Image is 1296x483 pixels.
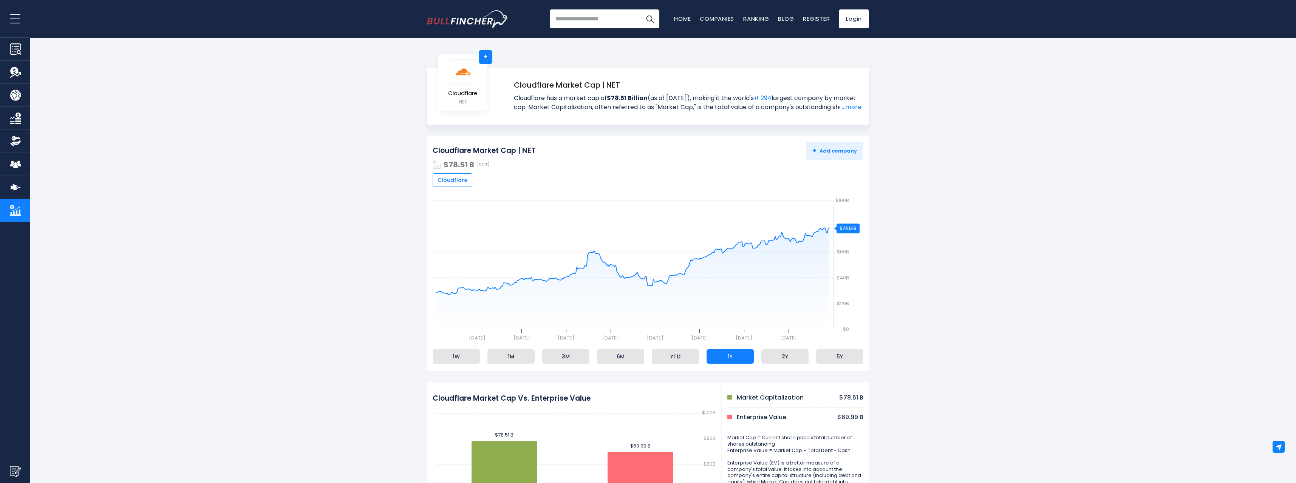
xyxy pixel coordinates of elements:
[700,15,734,23] a: Companies
[450,59,476,85] img: logo
[597,349,644,364] li: 6M
[837,248,849,255] text: $60B
[780,334,797,341] text: [DATE]
[837,300,849,307] text: $20B
[448,90,478,97] span: Cloudflare
[839,394,863,402] p: $78.51 B
[813,147,857,154] span: Add company
[558,334,574,341] text: [DATE]
[737,414,786,421] p: Enterprise Value
[448,99,478,105] small: NET
[761,349,809,364] li: 2Y
[495,431,513,438] text: $78.51 B
[513,334,530,341] text: [DATE]
[602,334,619,341] text: [DATE]
[843,326,849,333] text: $0
[514,79,861,91] h1: Cloudflare Market Cap | NET
[702,409,716,416] text: $100B
[448,59,478,106] a: Cloudflare NET
[839,9,869,28] a: Login
[542,349,589,364] li: 3M
[837,274,849,281] text: $40B
[433,394,591,403] h2: Cloudflare Market Cap Vs. Enterprise Value
[704,460,716,468] text: $60B
[704,435,716,442] text: $80B
[433,160,442,169] img: addasd
[640,9,659,28] button: Search
[647,334,663,341] text: [DATE]
[806,142,863,160] button: +Add company
[743,15,769,23] a: Ranking
[487,349,535,364] li: 1M
[778,15,794,23] a: Blog
[816,349,863,364] li: 5Y
[607,94,648,102] strong: $78.51 Billion
[630,442,651,449] text: $69.99 B
[674,15,691,23] a: Home
[837,414,863,421] p: $69.99 B
[444,159,474,170] strong: $78.51 B
[514,94,861,112] span: Cloudflare has a market cap of (as of [DATE]), making it the world's largest company by market ca...
[479,50,492,64] a: +
[691,334,708,341] text: [DATE]
[477,162,489,167] span: [DATE]
[707,349,754,364] li: 1Y
[433,146,536,156] h2: Cloudflare Market Cap | NET
[837,224,860,233] div: $78.51B
[438,177,467,184] span: Cloudflare
[803,15,830,23] a: Register
[837,222,849,230] text: $80B
[754,94,772,102] a: # 294
[10,136,21,147] img: Ownership
[835,197,849,204] text: $100B
[433,349,480,364] li: 1W
[727,435,863,454] p: Market Cap = Current share price x total number of shares outstanding Enterprise Value = Market C...
[427,10,508,28] a: Go to homepage
[469,334,486,341] text: [DATE]
[813,146,817,155] strong: +
[652,349,699,364] li: YTD
[427,10,509,28] img: Bullfincher logo
[840,103,861,112] a: ...more
[737,394,804,402] p: Market Capitalization
[736,334,752,341] text: [DATE]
